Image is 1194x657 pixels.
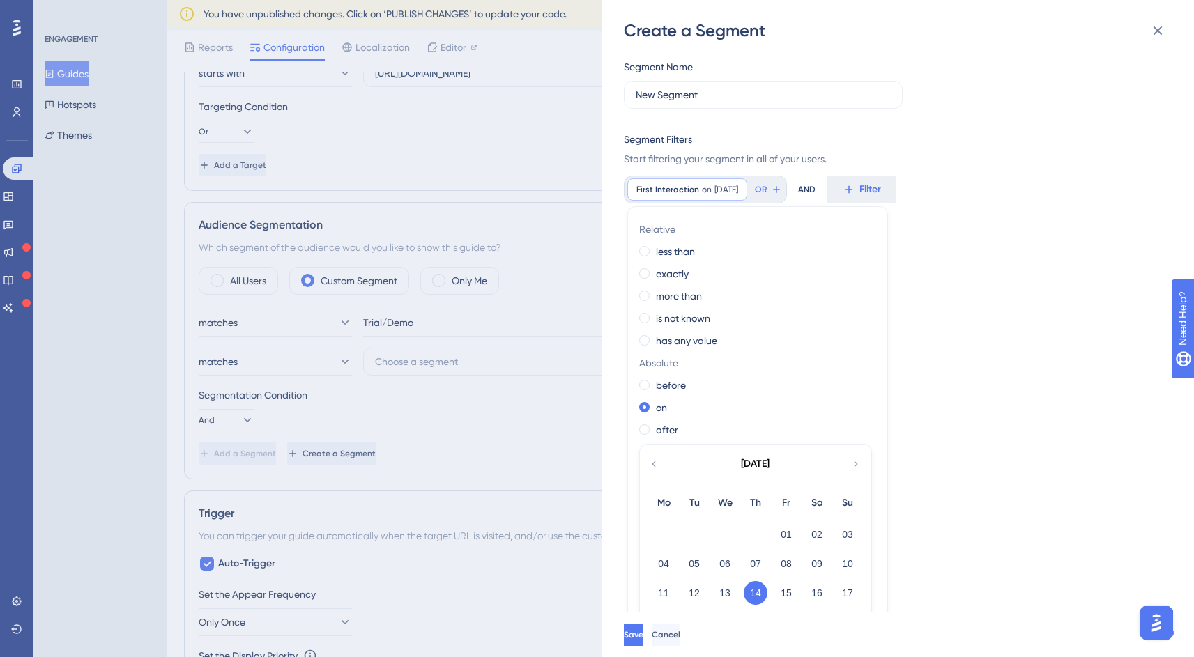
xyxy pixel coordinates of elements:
button: 05 [682,552,706,575]
div: We [710,495,740,511]
iframe: UserGuiding AI Assistant Launcher [1135,602,1177,644]
button: OR [753,178,783,201]
span: Filter [859,181,881,198]
button: Save [624,624,643,646]
button: 02 [805,523,829,546]
div: Tu [679,495,710,511]
span: OR [755,184,767,195]
span: Relative [639,221,871,238]
label: more than [656,288,702,304]
button: 12 [682,581,706,605]
button: 16 [805,581,829,605]
button: 19 [682,610,706,634]
div: Th [740,495,771,511]
span: Save [624,629,643,640]
label: is not known [656,310,710,327]
div: Create a Segment [624,20,1174,42]
button: 13 [713,581,737,605]
div: Fr [771,495,802,511]
span: Absolute [639,355,871,371]
button: 14 [744,581,767,605]
div: [DATE] [741,456,770,472]
div: Su [832,495,863,511]
label: after [656,422,678,438]
button: 10 [836,552,859,575]
label: on [656,399,667,416]
div: Segment Filters [624,131,692,148]
span: Need Help? [33,3,87,20]
div: AND [798,176,816,203]
button: 20 [713,610,737,634]
button: 22 [774,610,798,634]
div: Sa [802,495,832,511]
button: 08 [774,552,798,575]
span: on [702,184,712,195]
div: Segment Name [624,59,693,75]
label: exactly [656,265,689,282]
button: 06 [713,552,737,575]
button: 17 [836,581,859,605]
button: 18 [652,610,675,634]
input: Segment Name [636,87,891,102]
button: 03 [836,523,859,546]
button: 21 [744,610,767,634]
span: First Interaction [636,184,699,195]
label: has any value [656,332,717,349]
button: 15 [774,581,798,605]
span: [DATE] [714,184,738,195]
span: Start filtering your segment in all of your users. [624,150,1163,167]
button: 24 [836,610,859,634]
button: 07 [744,552,767,575]
button: 11 [652,581,675,605]
button: 01 [774,523,798,546]
label: less than [656,243,695,260]
label: before [656,377,686,394]
button: 04 [652,552,675,575]
button: 23 [805,610,829,634]
div: Mo [648,495,679,511]
button: 09 [805,552,829,575]
button: Cancel [652,624,680,646]
button: Filter [827,176,896,203]
span: Cancel [652,629,680,640]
